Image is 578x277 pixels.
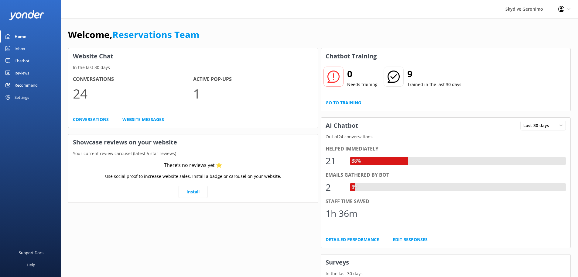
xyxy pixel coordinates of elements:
[68,48,318,64] h3: Website Chat
[15,67,29,79] div: Reviews
[321,133,571,140] p: Out of 24 conversations
[350,183,360,191] div: 8%
[326,206,357,221] div: 1h 36m
[326,145,566,153] div: Helped immediately
[350,157,362,165] div: 88%
[73,75,193,83] h4: Conversations
[407,67,461,81] h2: 9
[15,55,29,67] div: Chatbot
[321,118,363,133] h3: AI Chatbot
[15,79,38,91] div: Recommend
[68,27,199,42] h1: Welcome,
[179,186,207,198] a: Install
[105,173,281,180] p: Use social proof to increase website sales. Install a badge or carousel on your website.
[326,180,344,195] div: 2
[9,10,44,20] img: yonder-white-logo.png
[19,247,43,259] div: Support Docs
[326,198,566,206] div: Staff time saved
[193,83,313,104] p: 1
[347,67,378,81] h2: 0
[321,254,571,270] h3: Surveys
[326,154,344,168] div: 21
[407,81,461,88] p: Trained in the last 30 days
[68,134,318,150] h3: Showcase reviews on your website
[68,150,318,157] p: Your current review carousel (latest 5 star reviews)
[326,99,361,106] a: Go to Training
[164,161,222,169] div: There’s no reviews yet ⭐
[73,83,193,104] p: 24
[393,236,428,243] a: Edit Responses
[112,28,199,41] a: Reservations Team
[193,75,313,83] h4: Active Pop-ups
[326,171,566,179] div: Emails gathered by bot
[122,116,164,123] a: Website Messages
[15,43,25,55] div: Inbox
[321,270,571,277] p: In the last 30 days
[347,81,378,88] p: Needs training
[326,236,379,243] a: Detailed Performance
[15,30,26,43] div: Home
[15,91,29,103] div: Settings
[73,116,109,123] a: Conversations
[321,48,381,64] h3: Chatbot Training
[27,259,35,271] div: Help
[523,122,553,129] span: Last 30 days
[68,64,318,71] p: In the last 30 days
